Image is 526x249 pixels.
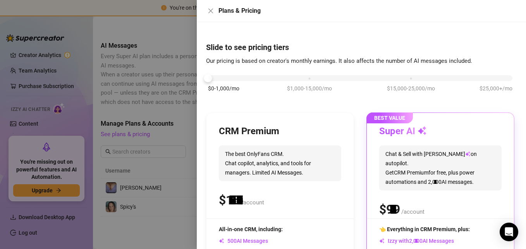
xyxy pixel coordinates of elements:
h3: Super AI [379,125,427,138]
span: /account [241,199,264,206]
span: AI Messages [219,238,268,244]
span: BEST VALUE [366,112,413,123]
button: Close [206,6,215,16]
span: $25,000+/mo [480,84,512,93]
span: Chat & Sell with [PERSON_NAME] on autopilot. Get CRM Premium for free, plus power automations and... [379,145,502,190]
span: Our pricing is based on creator's monthly earnings. It also affects the number of AI messages inc... [206,57,472,64]
span: 👈 Everything in CRM Premium, plus: [379,226,470,232]
span: close [208,8,214,14]
span: $ [379,202,400,217]
span: $0-1,000/mo [208,84,239,93]
span: $15,000-25,000/mo [387,84,435,93]
span: $ [219,193,240,207]
span: $1,000-15,000/mo [287,84,332,93]
h4: Slide to see pricing tiers [206,42,517,53]
span: All-in-one CRM, including: [219,226,283,232]
span: The best OnlyFans CRM. Chat copilot, analytics, and tools for managers. Limited AI Messages. [219,145,341,181]
span: Izzy with AI Messages [379,238,454,244]
div: Open Intercom Messenger [500,223,518,241]
div: Plans & Pricing [218,6,517,16]
span: /account [401,208,425,215]
h3: CRM Premium [219,125,279,138]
